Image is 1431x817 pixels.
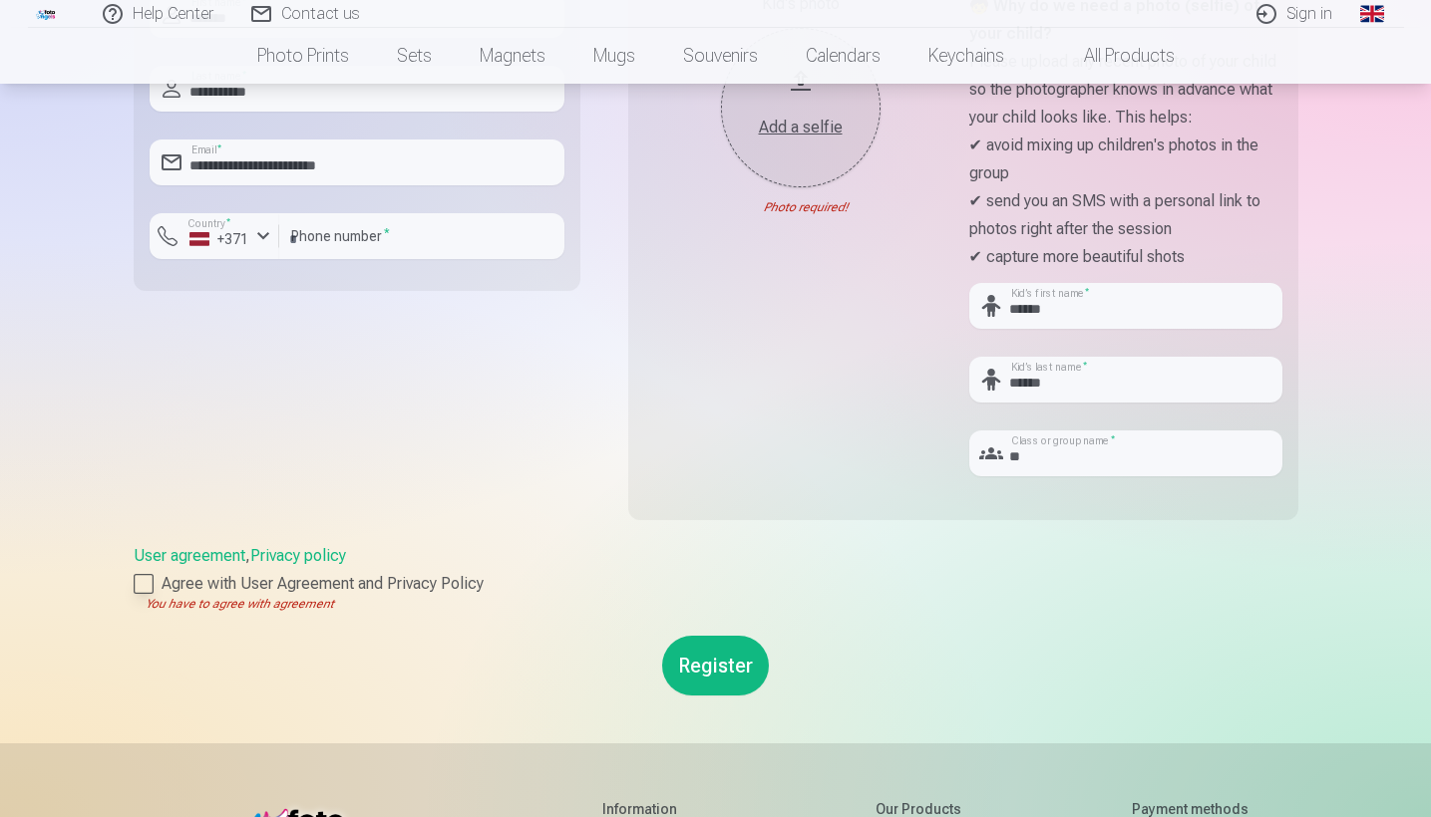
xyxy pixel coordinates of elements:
[456,28,569,84] a: Magnets
[721,28,881,187] button: Add a selfie
[662,636,769,695] button: Register
[134,544,1298,612] div: ,
[644,199,957,215] div: Photo required!
[969,132,1282,187] p: ✔ avoid mixing up children's photos in the group
[250,546,346,565] a: Privacy policy
[659,28,782,84] a: Souvenirs
[373,28,456,84] a: Sets
[904,28,1028,84] a: Keychains
[36,8,58,20] img: /fa1
[233,28,373,84] a: Photo prints
[969,243,1282,271] p: ✔ capture more beautiful shots
[741,116,861,139] div: Add a selfie
[782,28,904,84] a: Calendars
[569,28,659,84] a: Mugs
[1028,28,1199,84] a: All products
[134,596,1298,612] div: You have to agree with agreement
[189,229,249,249] div: +371
[134,546,245,565] a: User agreement
[181,216,237,231] label: Country
[969,48,1282,132] p: Please upload any recent photo of your child so the photographer knows in advance what your child...
[150,213,279,259] button: Country*+371
[969,187,1282,243] p: ✔ send you an SMS with a personal link to photos right after the session
[134,572,1298,596] label: Agree with User Agreement and Privacy Policy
